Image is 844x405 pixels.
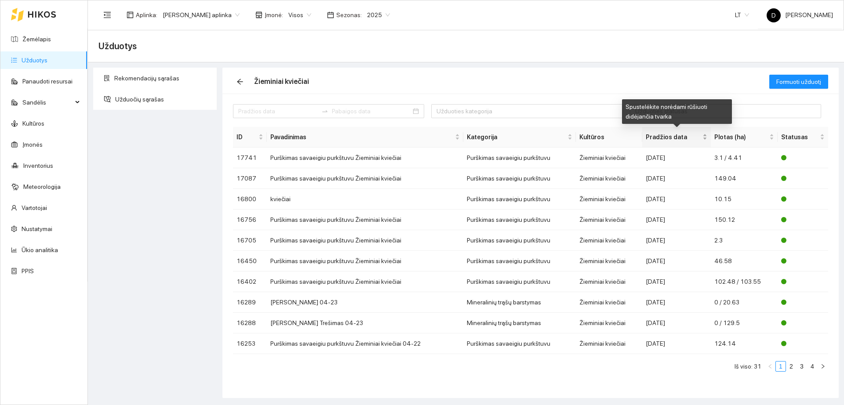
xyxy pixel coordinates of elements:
[576,333,642,354] td: Žieminiai kviečiai
[463,292,576,313] td: Mineralinių trąšų barstymas
[786,361,797,372] li: 2
[765,361,775,372] button: left
[233,292,267,313] td: 16289
[22,268,34,275] a: PPIS
[711,230,778,251] td: 2.3
[714,278,761,285] span: 102.48 / 103.55
[714,154,742,161] span: 3.1 / 4.41
[98,39,137,53] span: Užduotys
[104,75,110,81] span: solution
[576,230,642,251] td: Žieminiai kviečiai
[576,148,642,168] td: Žieminiai kviečiai
[288,8,311,22] span: Visos
[23,162,53,169] a: Inventorius
[786,362,796,371] a: 2
[267,251,463,271] td: Purškimas savaeigiu purkštuvu Žieminiai kviečiai
[332,106,411,116] input: Pabaigos data
[765,361,775,372] li: Atgal
[646,235,707,245] div: [DATE]
[136,10,157,20] span: Aplinka :
[768,364,773,369] span: left
[463,189,576,210] td: Purškimas savaeigiu purkštuvu
[463,127,576,148] th: this column's title is Kategorija,this column is sortable
[771,8,776,22] span: D
[267,313,463,333] td: [PERSON_NAME] Trešimas 04-23
[776,77,821,87] span: Formuoti užduotį
[646,174,707,183] div: [DATE]
[646,339,707,348] div: [DATE]
[576,168,642,189] td: Žieminiai kviečiai
[127,11,134,18] span: layout
[776,362,786,371] a: 1
[233,230,267,251] td: 16705
[327,11,334,18] span: calendar
[820,364,826,369] span: right
[267,168,463,189] td: Purškimas savaeigiu purkštuvu Žieminiai kviečiai
[735,361,761,372] li: Iš viso: 31
[807,361,818,372] li: 4
[367,8,390,22] span: 2025
[267,189,463,210] td: kviečiai
[463,251,576,271] td: Purškimas savaeigiu purkštuvu
[255,11,262,18] span: shop
[775,361,786,372] li: 1
[267,333,463,354] td: Purškimas savaeigiu purkštuvu Žieminiai kviečiai 04-22
[267,210,463,230] td: Purškimas savaeigiu purkštuvu Žieminiai kviečiai
[576,313,642,333] td: Žieminiai kviečiai
[769,75,828,89] button: Formuoti užduotį
[646,297,707,307] div: [DATE]
[114,69,210,87] span: Rekomendacijų sąrašas
[646,194,707,204] div: [DATE]
[22,141,43,148] a: Įmonės
[270,132,453,142] span: Pavadinimas
[646,318,707,328] div: [DATE]
[463,148,576,168] td: Purškimas savaeigiu purkštuvu
[576,251,642,271] td: Žieminiai kviečiai
[233,75,247,89] button: arrow-left
[265,10,283,20] span: Įmonė :
[711,189,778,210] td: 10.15
[233,168,267,189] td: 17087
[236,132,257,142] span: ID
[22,94,73,111] span: Sandėlis
[22,246,58,253] a: Ūkio analitika
[233,271,267,292] td: 16402
[711,168,778,189] td: 149.04
[233,210,267,230] td: 16756
[267,127,463,148] th: this column's title is Pavadinimas,this column is sortable
[714,319,740,326] span: 0 / 129.5
[711,251,778,271] td: 46.58
[267,271,463,292] td: Purškimas savaeigiu purkštuvu Žieminiai kviečiai
[233,189,267,210] td: 16800
[463,210,576,230] td: Purškimas savaeigiu purkštuvu
[818,361,828,372] li: Pirmyn
[233,333,267,354] td: 16253
[711,333,778,354] td: 124.14
[103,11,111,19] span: menu-fold
[463,230,576,251] td: Purškimas savaeigiu purkštuvu
[646,132,701,142] span: Pradžios data
[576,189,642,210] td: Žieminiai kviečiai
[767,11,833,18] span: [PERSON_NAME]
[711,127,778,148] th: this column's title is Plotas (ha),this column is sortable
[646,277,707,286] div: [DATE]
[576,292,642,313] td: Žieminiai kviečiai
[98,6,116,24] button: menu-fold
[797,362,807,371] a: 3
[463,168,576,189] td: Purškimas savaeigiu purkštuvu
[267,292,463,313] td: [PERSON_NAME] 04-23
[233,127,267,148] th: this column's title is ID,this column is sortable
[321,108,328,115] span: to
[622,99,732,124] div: Spustelėkite norėdami rūšiuoti didėjančia tvarka
[233,148,267,168] td: 17741
[22,204,47,211] a: Vartotojai
[646,215,707,224] div: [DATE]
[576,271,642,292] td: Žieminiai kviečiai
[646,153,707,163] div: [DATE]
[642,127,711,148] th: this column's title is Pradžios data,this column is sortable
[463,313,576,333] td: Mineralinių trąšų barstymas
[714,132,768,142] span: Plotas (ha)
[336,10,362,20] span: Sezonas :
[238,106,318,116] input: Pradžios data
[115,90,210,108] span: Užduočių sąrašas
